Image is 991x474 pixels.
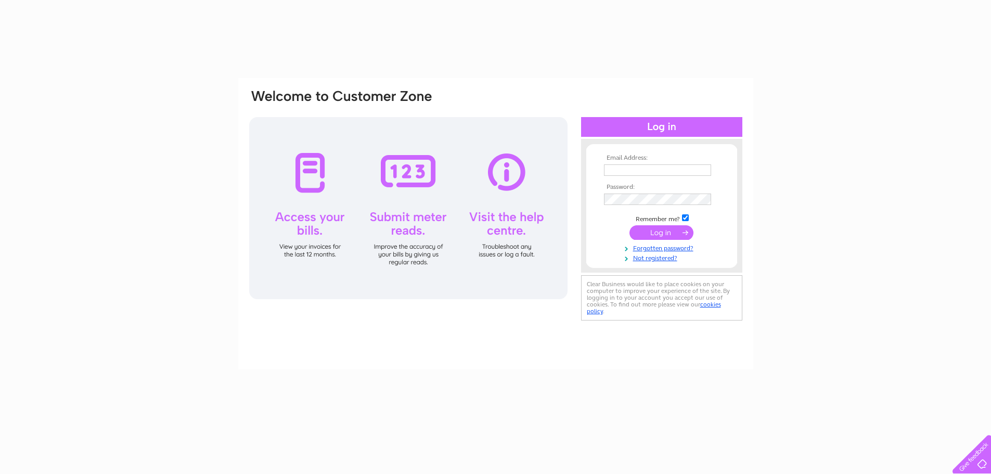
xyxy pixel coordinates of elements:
div: Clear Business would like to place cookies on your computer to improve your experience of the sit... [581,275,742,321]
a: cookies policy [587,301,721,315]
a: Forgotten password? [604,242,722,252]
input: Submit [629,225,693,240]
td: Remember me? [601,213,722,223]
a: Not registered? [604,252,722,262]
th: Password: [601,184,722,191]
th: Email Address: [601,155,722,162]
